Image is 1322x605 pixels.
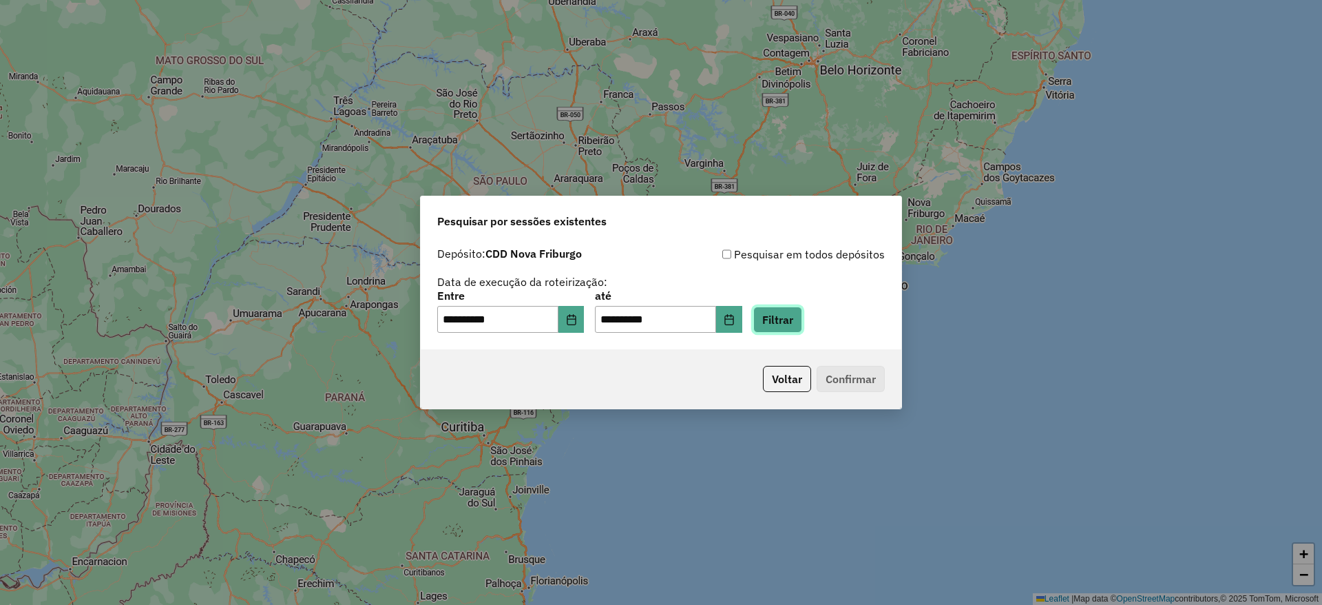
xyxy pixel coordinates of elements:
label: Depósito: [437,245,582,262]
span: Pesquisar por sessões existentes [437,213,607,229]
label: até [595,287,742,304]
button: Filtrar [753,307,802,333]
button: Voltar [763,366,811,392]
label: Entre [437,287,584,304]
label: Data de execução da roteirização: [437,274,607,290]
div: Pesquisar em todos depósitos [661,246,885,263]
button: Choose Date [716,306,742,334]
button: Choose Date [558,306,585,334]
strong: CDD Nova Friburgo [485,247,582,260]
